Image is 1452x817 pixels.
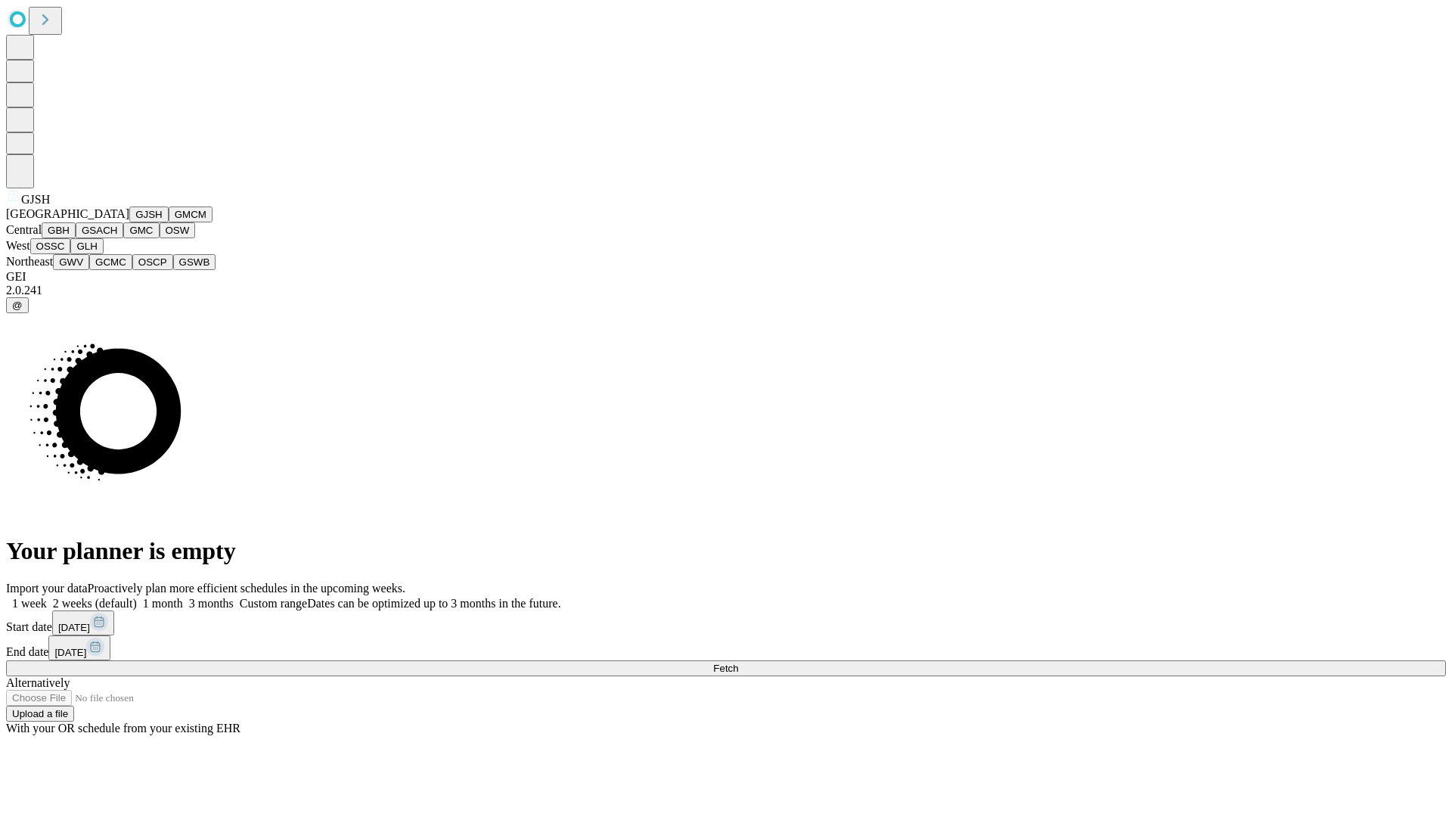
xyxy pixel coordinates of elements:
[6,660,1446,676] button: Fetch
[6,610,1446,635] div: Start date
[169,207,213,222] button: GMCM
[160,222,196,238] button: OSW
[143,597,183,610] span: 1 month
[6,223,42,236] span: Central
[54,647,86,658] span: [DATE]
[6,722,240,735] span: With your OR schedule from your existing EHR
[53,254,89,270] button: GWV
[123,222,159,238] button: GMC
[713,663,738,674] span: Fetch
[307,597,560,610] span: Dates can be optimized up to 3 months in the future.
[6,270,1446,284] div: GEI
[48,635,110,660] button: [DATE]
[6,676,70,689] span: Alternatively
[6,255,53,268] span: Northeast
[70,238,103,254] button: GLH
[53,597,137,610] span: 2 weeks (default)
[6,706,74,722] button: Upload a file
[12,597,47,610] span: 1 week
[76,222,123,238] button: GSACH
[6,537,1446,565] h1: Your planner is empty
[240,597,307,610] span: Custom range
[129,207,169,222] button: GJSH
[6,297,29,313] button: @
[21,193,50,206] span: GJSH
[173,254,216,270] button: GSWB
[6,635,1446,660] div: End date
[30,238,71,254] button: OSSC
[89,254,132,270] button: GCMC
[6,582,88,595] span: Import your data
[6,207,129,220] span: [GEOGRAPHIC_DATA]
[6,239,30,252] span: West
[52,610,114,635] button: [DATE]
[132,254,173,270] button: OSCP
[42,222,76,238] button: GBH
[58,622,90,633] span: [DATE]
[6,284,1446,297] div: 2.0.241
[88,582,405,595] span: Proactively plan more efficient schedules in the upcoming weeks.
[12,300,23,311] span: @
[189,597,234,610] span: 3 months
